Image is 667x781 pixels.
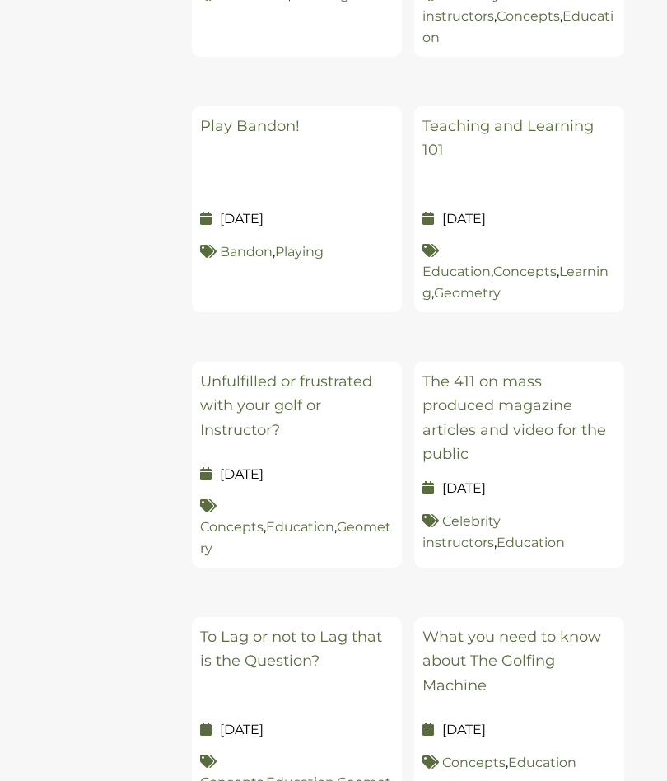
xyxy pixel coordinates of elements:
a: What you need to know about The Golfing Machine [422,628,601,694]
a: Education [266,519,334,535]
a: Concepts [493,264,557,279]
a: Education [508,755,576,770]
a: Play Bandon! [200,117,300,135]
p: , [422,752,616,774]
a: Education [422,264,491,279]
a: Education [497,535,565,550]
p: [DATE] [422,720,616,740]
p: , , [200,497,394,559]
p: , [200,241,394,263]
p: [DATE] [200,209,394,229]
a: To Lag or not to Lag that is the Question? [200,628,382,670]
a: Teaching and Learning 101 [422,117,594,159]
a: Concepts [200,519,264,535]
a: Concepts [497,8,560,24]
a: Unfulfilled or frustrated with your golf or Instructor? [200,372,372,439]
p: [DATE] [200,465,394,484]
a: Concepts [442,755,506,770]
a: Playing [275,244,324,260]
a: Bandon [220,244,273,260]
p: , , , [422,241,616,304]
p: [DATE] [200,720,394,740]
p: , [422,511,616,554]
a: The 411 on mass produced magazine articles and video for the public [422,372,606,463]
p: [DATE] [422,479,616,498]
a: Geometry [434,285,501,301]
p: [DATE] [422,209,616,229]
a: Celebrity instructors [422,513,501,550]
